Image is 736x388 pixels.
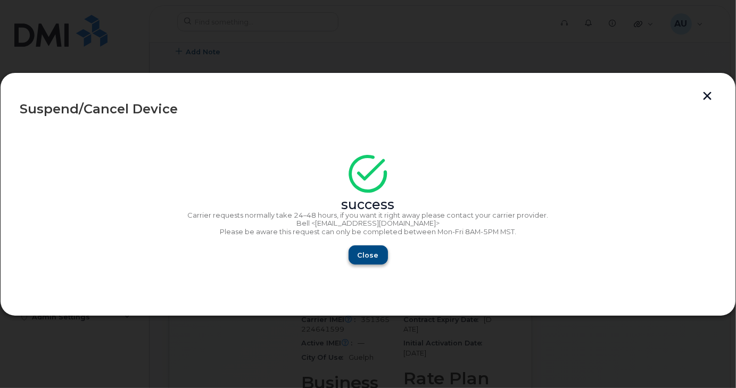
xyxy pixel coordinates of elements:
[358,250,379,260] span: Close
[20,211,716,220] p: Carrier requests normally take 24–48 hours, if you want it right away please contact your carrier...
[20,219,716,228] p: Bell <[EMAIL_ADDRESS][DOMAIN_NAME]>
[20,103,716,115] div: Suspend/Cancel Device
[20,228,716,236] p: Please be aware this request can only be completed between Mon-Fri 8AM-5PM MST.
[349,245,388,265] button: Close
[20,201,716,209] div: success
